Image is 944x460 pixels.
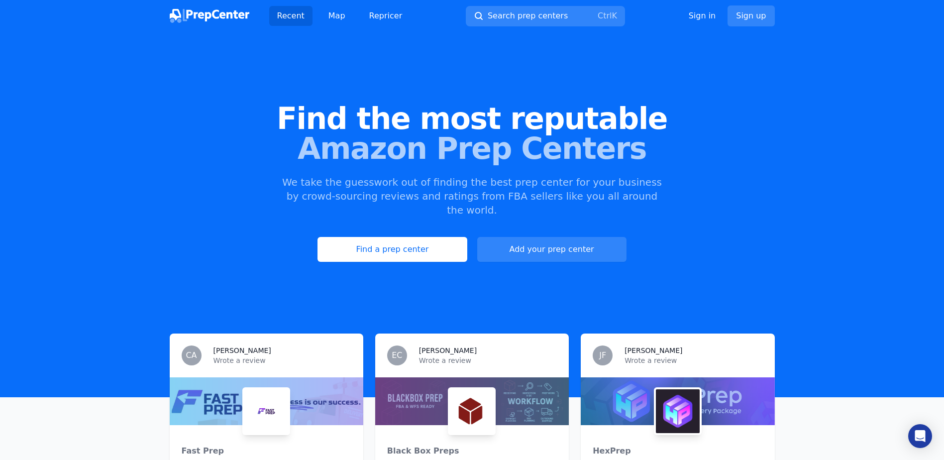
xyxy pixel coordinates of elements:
a: Recent [269,6,313,26]
div: Black Box Preps [387,445,557,457]
img: HexPrep [656,389,700,433]
kbd: Ctrl [598,11,612,20]
div: Open Intercom Messenger [908,424,932,448]
p: We take the guesswork out of finding the best prep center for your business by crowd-sourcing rev... [281,175,663,217]
button: Search prep centersCtrlK [466,6,625,26]
a: Sign up [728,5,774,26]
p: Wrote a review [625,355,762,365]
a: Repricer [361,6,411,26]
span: EC [392,351,402,359]
a: Add your prep center [477,237,627,262]
img: PrepCenter [170,9,249,23]
h3: [PERSON_NAME] [625,345,682,355]
div: Fast Prep [182,445,351,457]
span: Search prep centers [488,10,568,22]
h3: [PERSON_NAME] [213,345,271,355]
img: Fast Prep [244,389,288,433]
a: Map [320,6,353,26]
span: Find the most reputable [16,104,928,133]
kbd: K [612,11,617,20]
a: Find a prep center [317,237,467,262]
img: Black Box Preps [450,389,494,433]
span: Amazon Prep Centers [16,133,928,163]
span: JF [599,351,606,359]
span: CA [186,351,197,359]
p: Wrote a review [419,355,557,365]
div: HexPrep [593,445,762,457]
h3: [PERSON_NAME] [419,345,477,355]
p: Wrote a review [213,355,351,365]
a: Sign in [689,10,716,22]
